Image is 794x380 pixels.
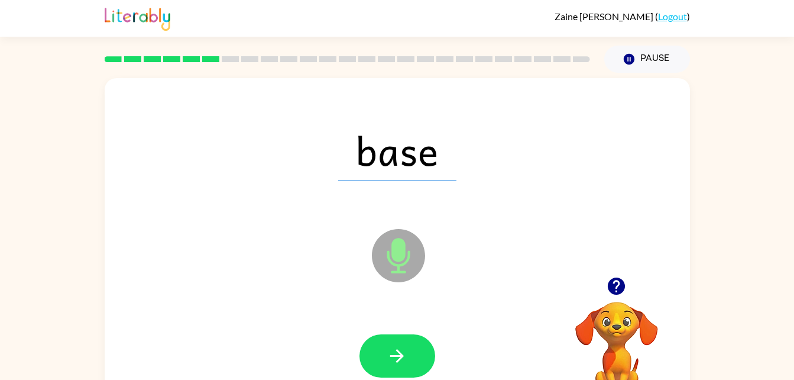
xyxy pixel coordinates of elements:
a: Logout [658,11,687,22]
button: Pause [604,46,690,73]
span: Zaine [PERSON_NAME] [555,11,655,22]
div: ( ) [555,11,690,22]
img: Literably [105,5,170,31]
span: base [338,120,456,181]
